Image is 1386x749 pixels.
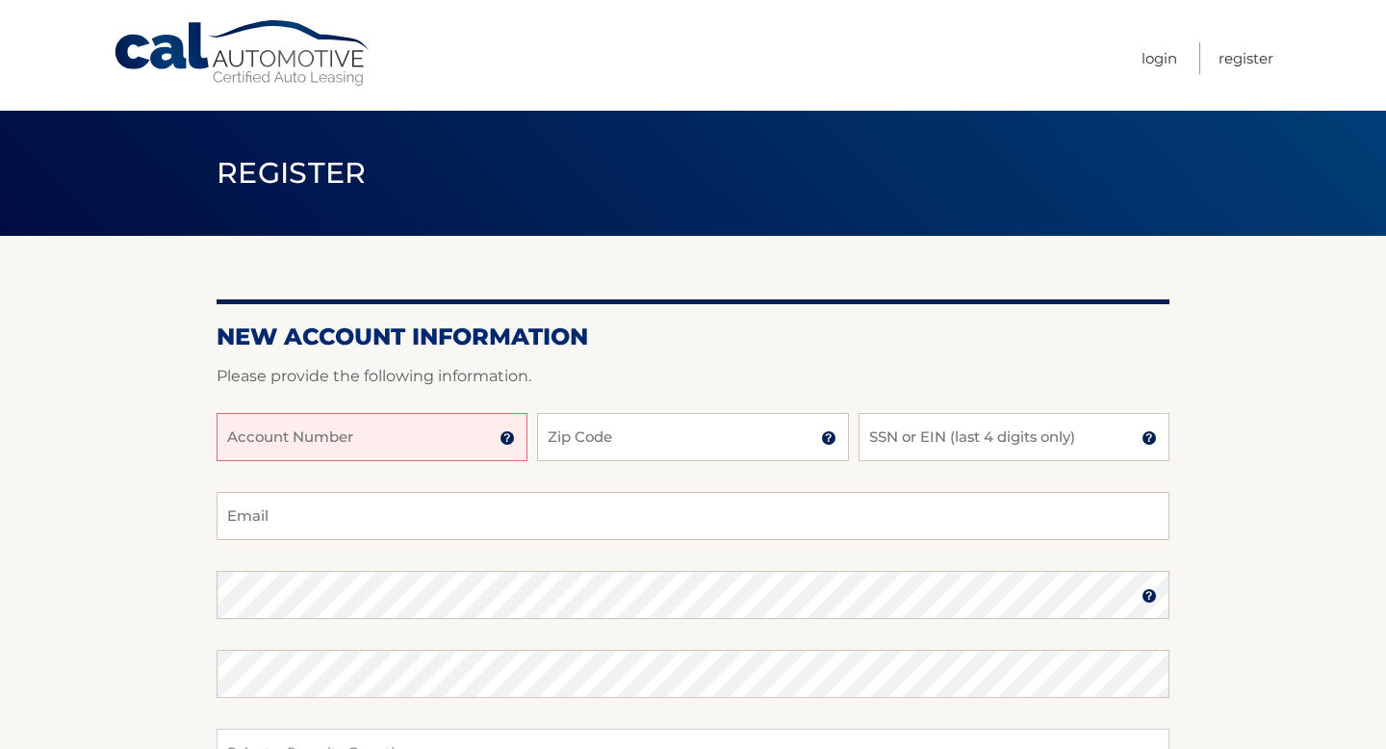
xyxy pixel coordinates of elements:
[1142,430,1157,446] img: tooltip.svg
[1142,588,1157,604] img: tooltip.svg
[500,430,515,446] img: tooltip.svg
[537,413,848,461] input: Zip Code
[1219,42,1273,74] a: Register
[217,492,1169,540] input: Email
[217,155,367,191] span: Register
[113,19,372,88] a: Cal Automotive
[821,430,836,446] img: tooltip.svg
[217,363,1169,390] p: Please provide the following information.
[859,413,1169,461] input: SSN or EIN (last 4 digits only)
[217,413,527,461] input: Account Number
[217,323,1169,351] h2: New Account Information
[1142,42,1177,74] a: Login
